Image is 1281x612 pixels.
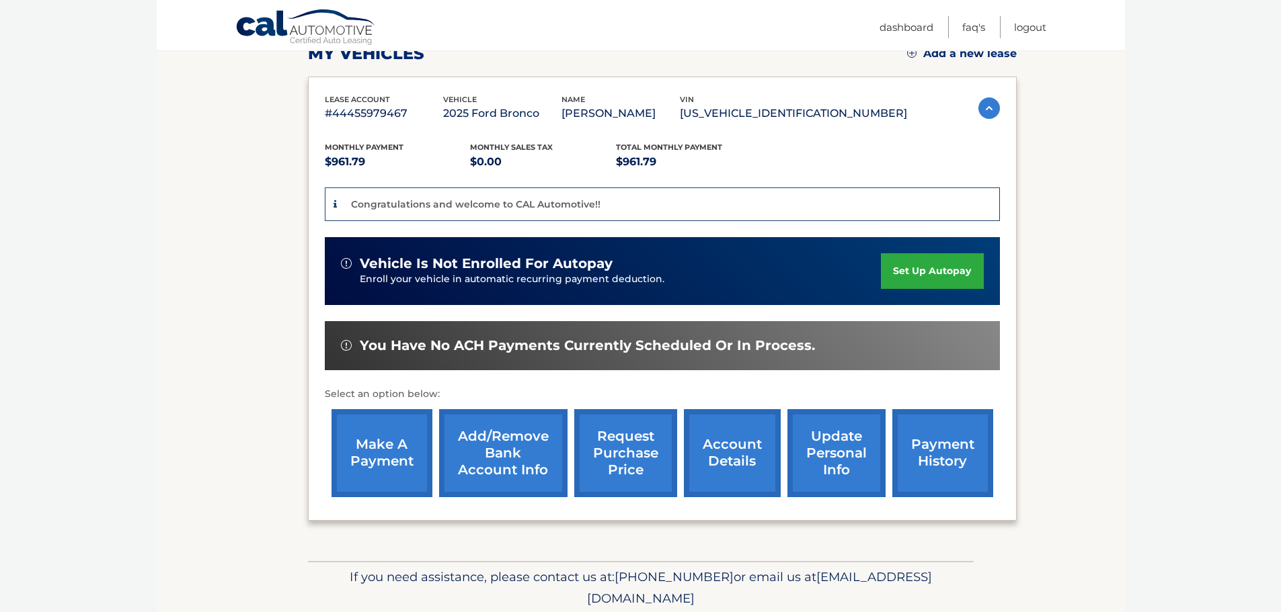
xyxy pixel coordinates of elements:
p: Enroll your vehicle in automatic recurring payment deduction. [360,272,882,287]
p: $961.79 [325,152,471,171]
span: name [561,95,585,104]
p: If you need assistance, please contact us at: or email us at [317,566,965,609]
span: vehicle is not enrolled for autopay [360,255,613,272]
a: update personal info [787,409,886,497]
img: alert-white.svg [341,258,352,269]
p: [US_VEHICLE_IDENTIFICATION_NUMBER] [680,104,907,123]
span: Monthly sales Tax [470,142,553,152]
p: Congratulations and welcome to CAL Automotive!! [351,198,600,210]
a: set up autopay [881,253,983,289]
span: vehicle [443,95,477,104]
span: [PHONE_NUMBER] [615,569,734,584]
p: Select an option below: [325,386,1000,402]
span: You have no ACH payments currently scheduled or in process. [360,337,815,354]
a: Logout [1014,16,1046,38]
p: [PERSON_NAME] [561,104,680,123]
h2: my vehicles [308,44,424,64]
span: vin [680,95,694,104]
a: make a payment [332,409,432,497]
img: alert-white.svg [341,340,352,351]
a: FAQ's [962,16,985,38]
span: lease account [325,95,390,104]
img: accordion-active.svg [978,97,1000,119]
a: Cal Automotive [235,9,377,48]
a: Add/Remove bank account info [439,409,568,497]
span: Monthly Payment [325,142,403,152]
a: payment history [892,409,993,497]
p: #44455979467 [325,104,443,123]
p: $961.79 [616,152,762,171]
p: $0.00 [470,152,616,171]
span: Total Monthly Payment [616,142,722,152]
p: 2025 Ford Bronco [443,104,561,123]
a: account details [684,409,781,497]
img: add.svg [907,48,917,58]
a: Dashboard [880,16,933,38]
a: request purchase price [574,409,677,497]
a: Add a new lease [907,47,1017,60]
